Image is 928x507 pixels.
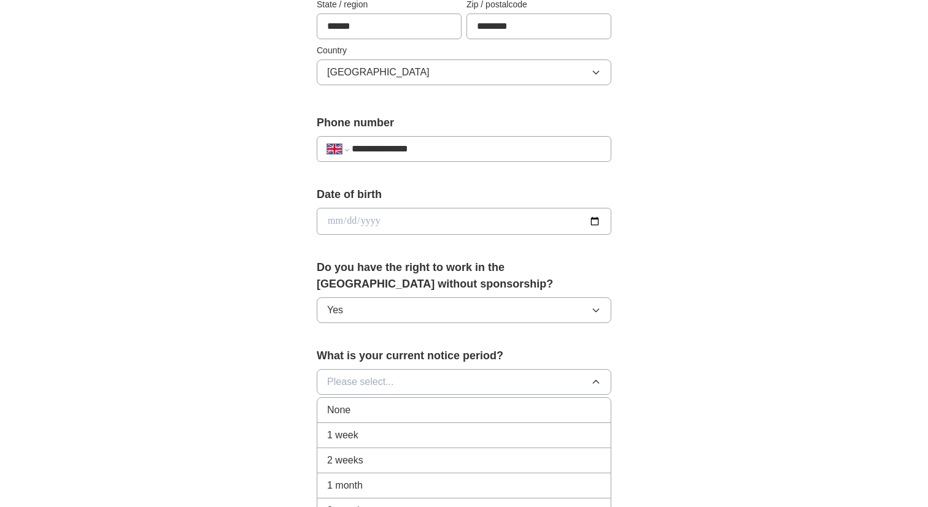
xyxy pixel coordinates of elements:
[327,453,363,468] span: 2 weeks
[317,59,611,85] button: [GEOGRAPHIC_DATA]
[317,186,611,203] label: Date of birth
[327,428,358,443] span: 1 week
[317,44,611,57] label: Country
[327,375,394,389] span: Please select...
[317,297,611,323] button: Yes
[327,478,363,493] span: 1 month
[327,65,430,80] span: [GEOGRAPHIC_DATA]
[317,348,611,364] label: What is your current notice period?
[327,303,343,318] span: Yes
[317,369,611,395] button: Please select...
[327,403,350,417] span: None
[317,259,611,292] label: Do you have the right to work in the [GEOGRAPHIC_DATA] without sponsorship?
[317,115,611,131] label: Phone number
